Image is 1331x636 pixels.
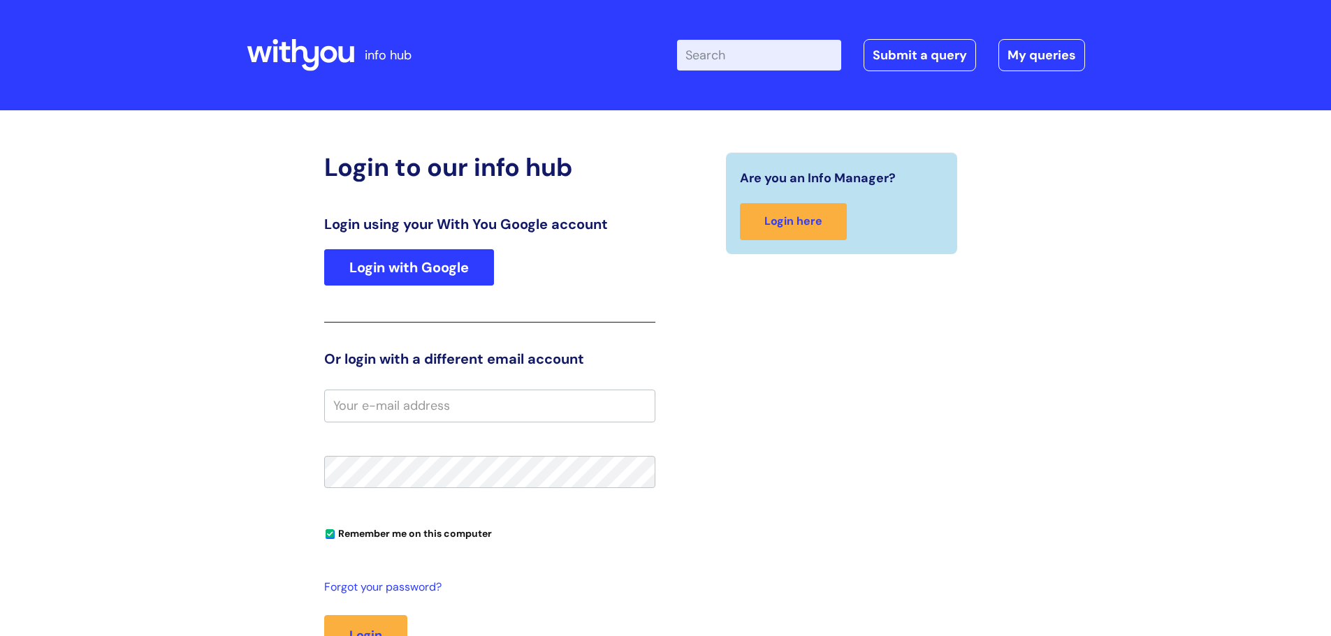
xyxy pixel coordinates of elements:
input: Search [677,40,841,71]
h3: Or login with a different email account [324,350,655,367]
h3: Login using your With You Google account [324,216,655,232]
p: info hub [365,44,412,66]
a: Forgot your password? [324,577,648,598]
label: Remember me on this computer [324,524,492,540]
a: My queries [998,39,1085,71]
input: Remember me on this computer [326,530,335,539]
span: Are you an Info Manager? [740,167,896,189]
h2: Login to our info hub [324,152,655,182]
a: Submit a query [864,39,976,71]
a: Login with Google [324,249,494,286]
div: You can uncheck this option if you're logging in from a shared device [324,522,655,544]
input: Your e-mail address [324,390,655,422]
a: Login here [740,203,847,240]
